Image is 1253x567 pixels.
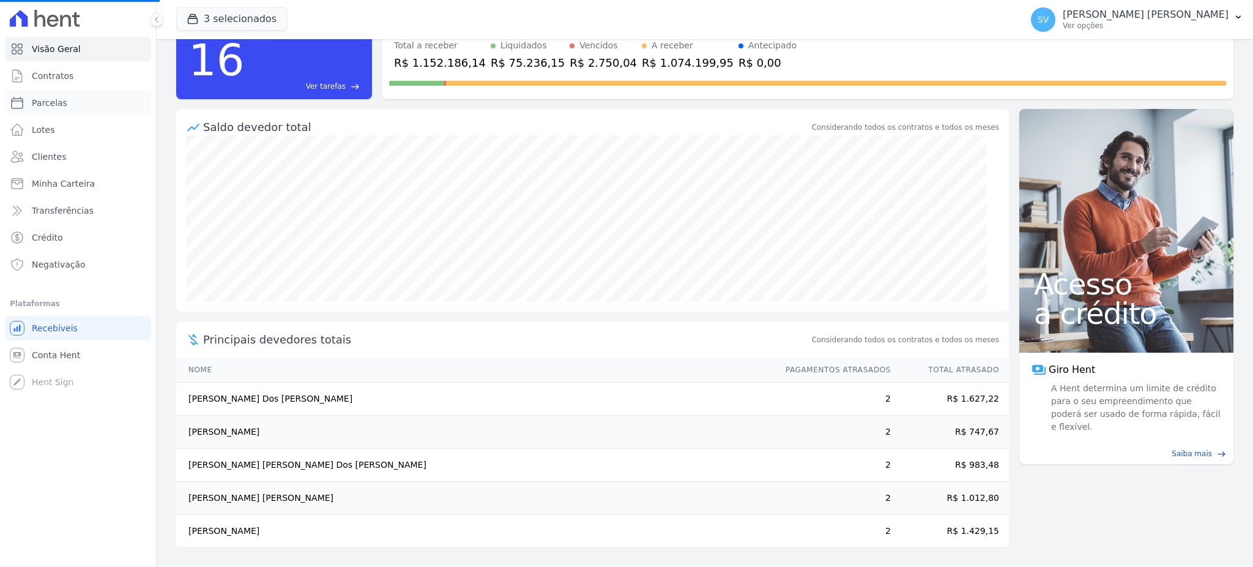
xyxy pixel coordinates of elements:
[1063,21,1229,31] p: Ver opções
[5,225,151,250] a: Crédito
[500,39,547,52] div: Liquidados
[5,252,151,277] a: Negativação
[32,124,55,136] span: Lotes
[642,54,734,71] div: R$ 1.074.199,95
[1049,382,1221,434] span: A Hent determina um limite de crédito para o seu empreendimento que poderá ser usado de forma ráp...
[891,416,1009,449] td: R$ 747,67
[32,178,95,190] span: Minha Carteira
[812,122,999,133] div: Considerando todos os contratos e todos os meses
[32,43,81,55] span: Visão Geral
[1034,269,1219,299] span: Acesso
[891,358,1009,383] th: Total Atrasado
[774,449,891,482] td: 2
[5,118,151,142] a: Lotes
[176,416,774,449] td: [PERSON_NAME]
[5,343,151,367] a: Conta Hent
[351,82,360,91] span: east
[176,7,287,31] button: 3 selecionados
[812,334,999,345] span: Considerando todos os contratos e todos os meses
[176,482,774,515] td: [PERSON_NAME] [PERSON_NAME]
[5,64,151,88] a: Contratos
[5,316,151,340] a: Recebíveis
[891,482,1009,515] td: R$ 1.012,80
[891,383,1009,416] td: R$ 1.627,22
[1027,448,1226,459] a: Saiba mais east
[176,515,774,548] td: [PERSON_NAME]
[579,39,617,52] div: Vencidos
[774,416,891,449] td: 2
[1034,299,1219,328] span: a crédito
[1063,9,1229,21] p: [PERSON_NAME] [PERSON_NAME]
[176,358,774,383] th: Nome
[203,331,809,348] span: Principais devedores totais
[32,322,78,334] span: Recebíveis
[176,449,774,482] td: [PERSON_NAME] [PERSON_NAME] Dos [PERSON_NAME]
[5,37,151,61] a: Visão Geral
[1049,362,1095,377] span: Giro Hent
[306,81,346,92] span: Ver tarefas
[891,515,1009,548] td: R$ 1.429,15
[738,54,797,71] div: R$ 0,00
[203,119,809,135] div: Saldo devedor total
[774,358,891,383] th: Pagamentos Atrasados
[1217,449,1226,459] span: east
[774,383,891,416] td: 2
[570,54,637,71] div: R$ 2.750,04
[32,349,80,361] span: Conta Hent
[32,205,94,217] span: Transferências
[748,39,797,52] div: Antecipado
[32,151,66,163] span: Clientes
[5,91,151,115] a: Parcelas
[1021,2,1253,37] button: SV [PERSON_NAME] [PERSON_NAME] Ver opções
[1038,15,1049,24] span: SV
[774,515,891,548] td: 2
[394,54,486,71] div: R$ 1.152.186,14
[176,383,774,416] td: [PERSON_NAME] Dos [PERSON_NAME]
[5,145,151,169] a: Clientes
[32,97,67,109] span: Parcelas
[1172,448,1212,459] span: Saiba mais
[774,482,891,515] td: 2
[891,449,1009,482] td: R$ 983,48
[491,54,565,71] div: R$ 75.236,15
[250,81,360,92] a: Ver tarefas east
[10,296,146,311] div: Plataformas
[188,28,245,92] div: 16
[5,171,151,196] a: Minha Carteira
[32,70,73,82] span: Contratos
[32,231,63,244] span: Crédito
[394,39,486,52] div: Total a receber
[652,39,693,52] div: A receber
[32,258,86,271] span: Negativação
[5,198,151,223] a: Transferências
